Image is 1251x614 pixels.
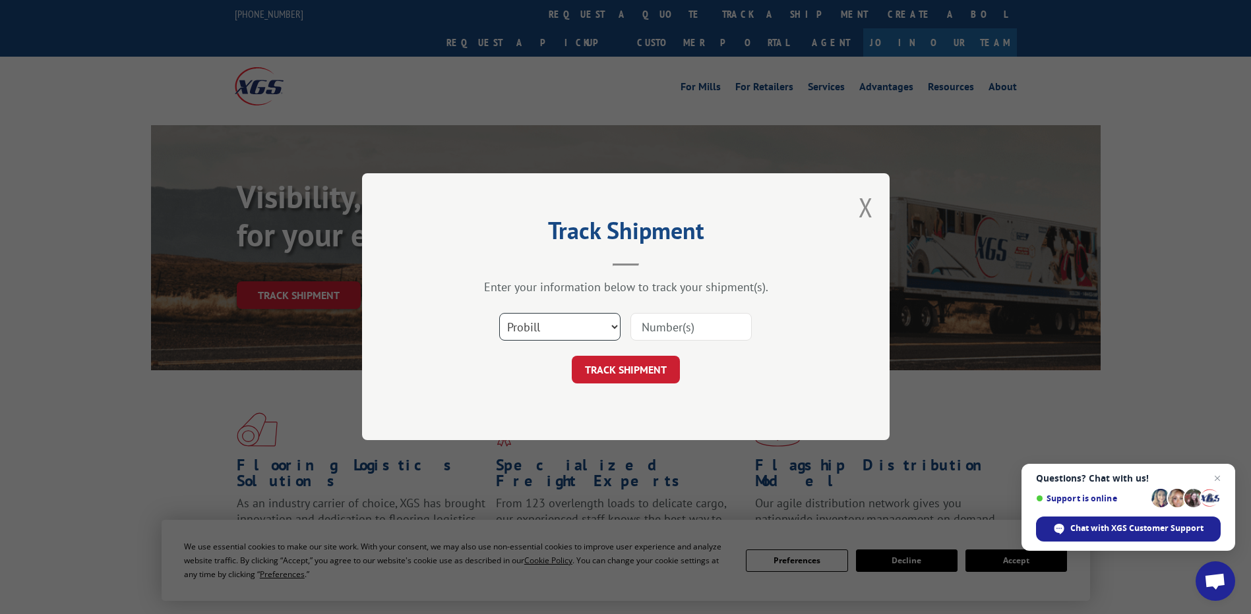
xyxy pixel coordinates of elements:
[428,280,824,295] div: Enter your information below to track your shipment(s).
[1036,473,1221,484] span: Questions? Chat with us!
[630,314,752,341] input: Number(s)
[1036,493,1147,503] span: Support is online
[1070,522,1204,534] span: Chat with XGS Customer Support
[1209,470,1225,486] span: Close chat
[428,221,824,246] h2: Track Shipment
[572,356,680,384] button: TRACK SHIPMENT
[1196,561,1235,601] div: Open chat
[1036,516,1221,542] div: Chat with XGS Customer Support
[859,190,873,225] button: Close modal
